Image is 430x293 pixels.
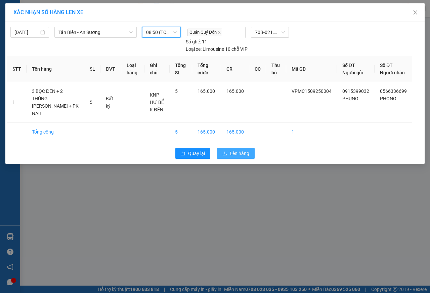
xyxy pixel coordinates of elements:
[342,63,355,68] span: Số ĐT
[186,45,202,53] span: Loại xe:
[222,151,227,156] span: upload
[192,123,221,141] td: 165.000
[121,56,144,82] th: Loại hàng
[192,56,221,82] th: Tổng cước
[100,82,121,123] td: Bất kỳ
[181,151,185,156] span: rollback
[144,56,170,82] th: Ghi chú
[27,82,84,123] td: 3 BỌC ĐEN + 2 THÙNG [PERSON_NAME] + PK NAIL
[100,56,121,82] th: ĐVT
[342,88,369,94] span: 0915399032
[221,56,249,82] th: CR
[380,96,396,101] span: PHONG
[406,3,425,22] button: Close
[342,96,358,101] span: PHỤNG
[2,49,41,53] span: In ngày:
[266,56,286,82] th: Thu hộ
[53,4,92,9] strong: ĐỒNG PHƯỚC
[342,70,363,75] span: Người gửi
[218,31,221,34] span: close
[186,38,201,45] span: Số ghế:
[14,29,39,36] input: 15/09/2025
[129,30,133,34] span: down
[255,27,285,37] span: 70B-021.31
[217,148,255,159] button: uploadLên hàng
[2,43,71,47] span: [PERSON_NAME]:
[188,150,205,157] span: Quay lại
[186,38,207,45] div: 11
[175,88,178,94] span: 5
[249,56,266,82] th: CC
[13,9,83,15] span: XÁC NHẬN SỐ HÀNG LÊN XE
[150,92,164,112] span: KNP, HƯ BỂ K ĐỀN
[286,56,337,82] th: Mã GD
[221,123,249,141] td: 165.000
[198,88,215,94] span: 165.000
[175,148,210,159] button: rollbackQuay lại
[146,27,177,37] span: 08:50 (TC) - 70B-021.31
[53,20,92,29] span: 01 Võ Văn Truyện, KP.1, Phường 2
[27,56,84,82] th: Tên hàng
[84,56,100,82] th: SL
[170,123,192,141] td: 5
[413,10,418,15] span: close
[34,43,72,48] span: VPMC1509250004
[380,63,393,68] span: Số ĐT
[380,70,405,75] span: Người nhận
[7,82,27,123] td: 1
[27,123,84,141] td: Tổng cộng
[187,29,222,36] span: Quản Quý Đôn
[53,11,90,19] span: Bến xe [GEOGRAPHIC_DATA]
[170,56,192,82] th: Tổng SL
[18,36,82,42] span: -----------------------------------------
[380,88,407,94] span: 0566336699
[53,30,82,34] span: Hotline: 19001152
[2,4,32,34] img: logo
[292,88,332,94] span: VPMC1509250004
[7,56,27,82] th: STT
[230,150,249,157] span: Lên hàng
[90,100,92,105] span: 5
[186,45,248,53] div: Limousine 10 chỗ VIP
[15,49,41,53] span: 08:47:23 [DATE]
[58,27,133,37] span: Tân Biên - An Sương
[286,123,337,141] td: 1
[226,88,244,94] span: 165.000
